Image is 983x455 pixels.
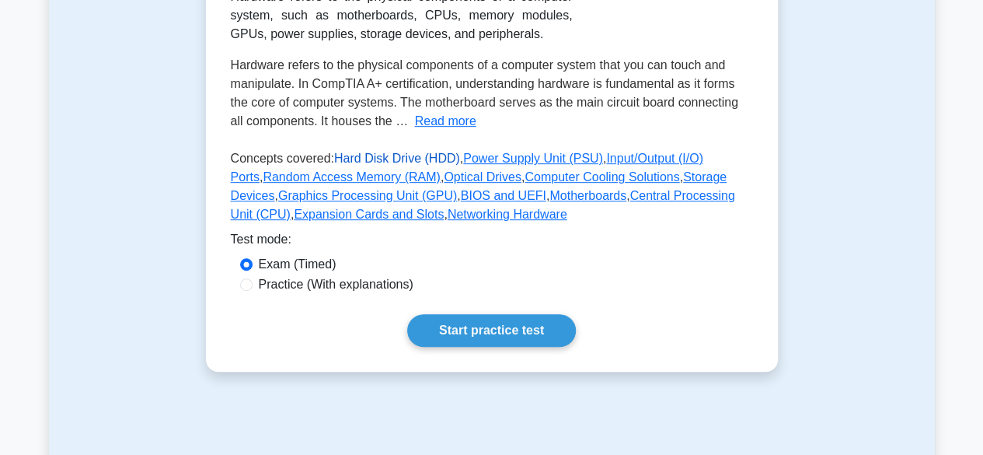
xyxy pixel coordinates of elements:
[231,230,753,255] div: Test mode:
[259,275,413,294] label: Practice (With explanations)
[231,170,727,202] a: Storage Devices
[549,189,626,202] a: Motherboards
[415,112,476,131] button: Read more
[407,314,576,347] a: Start practice test
[525,170,679,184] a: Computer Cooling Solutions
[334,152,460,165] a: Hard Disk Drive (HDD)
[463,152,603,165] a: Power Supply Unit (PSU)
[231,149,753,230] p: Concepts covered: , , , , , , , , , , , ,
[231,58,738,128] span: Hardware refers to the physical components of a computer system that you can touch and manipulate...
[444,170,521,184] a: Optical Drives
[294,208,444,221] a: Expansion Cards and Slots
[278,189,457,202] a: Graphics Processing Unit (GPU)
[461,189,546,202] a: BIOS and UEFI
[259,255,336,274] label: Exam (Timed)
[263,170,441,184] a: Random Access Memory (RAM)
[448,208,567,221] a: Networking Hardware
